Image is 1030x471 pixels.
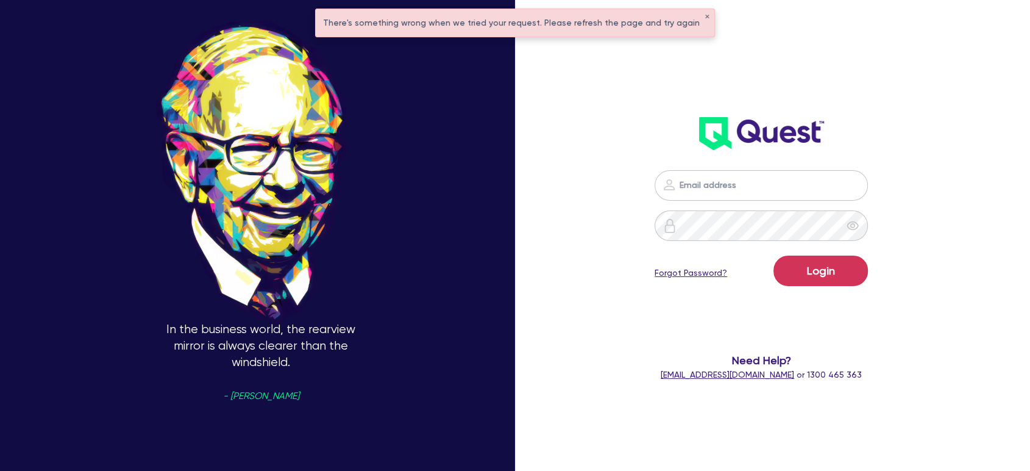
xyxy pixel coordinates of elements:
[662,178,677,192] img: icon-password
[705,14,709,20] button: ✕
[699,117,824,150] img: wH2k97JdezQIQAAAABJRU5ErkJggg==
[223,392,299,401] span: - [PERSON_NAME]
[655,267,727,279] a: Forgot Password?
[655,170,868,201] input: Email address
[661,370,862,379] span: or 1300 465 363
[662,218,677,233] img: icon-password
[316,9,714,37] div: There's something wrong when we tried your request. Please refresh the page and try again
[773,256,868,286] button: Login
[847,220,859,232] span: eye
[625,352,897,369] span: Need Help?
[661,370,794,379] a: [EMAIL_ADDRESS][DOMAIN_NAME]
